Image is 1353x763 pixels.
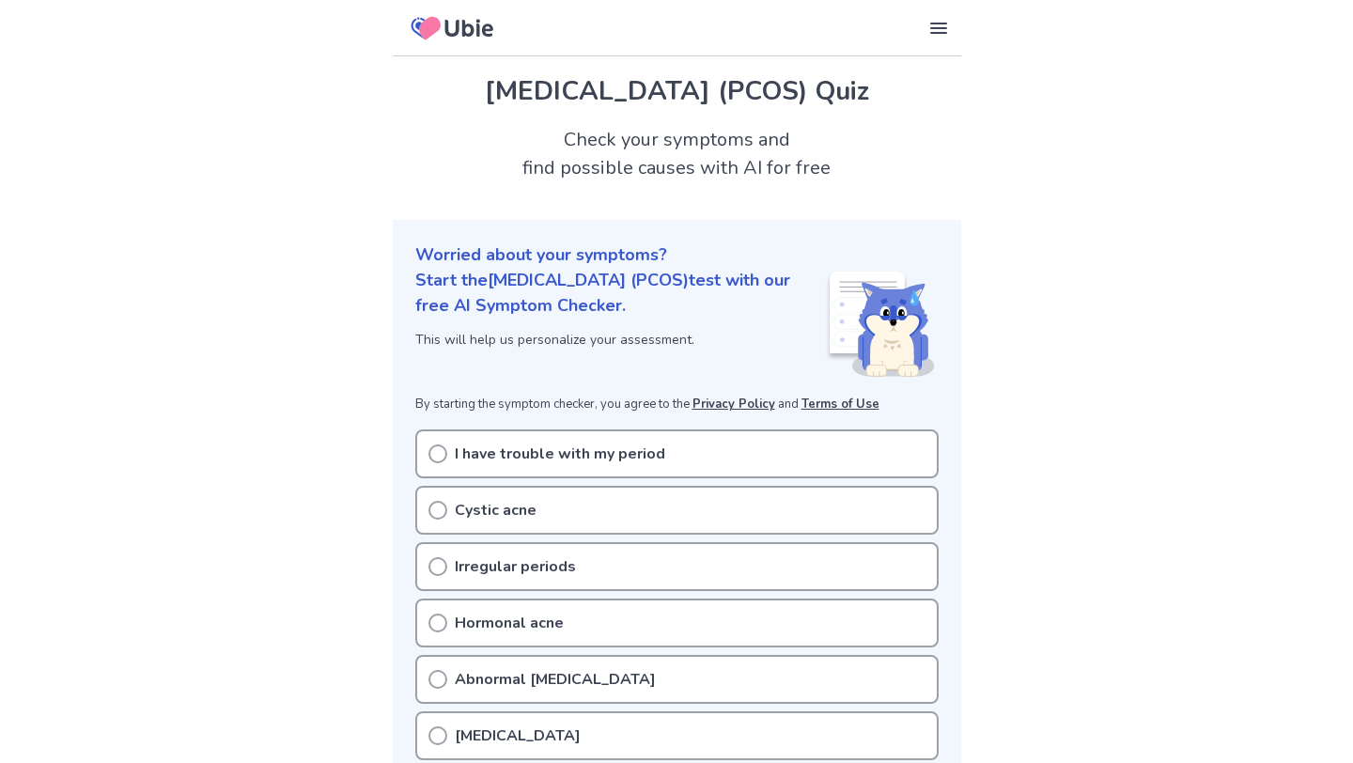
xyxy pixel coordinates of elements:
p: This will help us personalize your assessment. [415,330,826,350]
a: Privacy Policy [692,396,775,413]
p: By starting the symptom checker, you agree to the and [415,396,939,414]
h2: Check your symptoms and find possible causes with AI for free [393,126,961,182]
p: Start the [MEDICAL_DATA] (PCOS) test with our free AI Symptom Checker. [415,268,826,319]
p: Worried about your symptoms? [415,242,939,268]
p: Cystic acne [455,499,537,522]
h1: [MEDICAL_DATA] (PCOS) Quiz [415,71,939,111]
p: Abnormal [MEDICAL_DATA] [455,668,656,691]
p: I have trouble with my period [455,443,665,465]
p: Irregular periods [455,555,576,578]
img: Shiba [826,272,935,377]
a: Terms of Use [801,396,879,413]
p: [MEDICAL_DATA] [455,724,581,747]
p: Hormonal acne [455,612,564,634]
